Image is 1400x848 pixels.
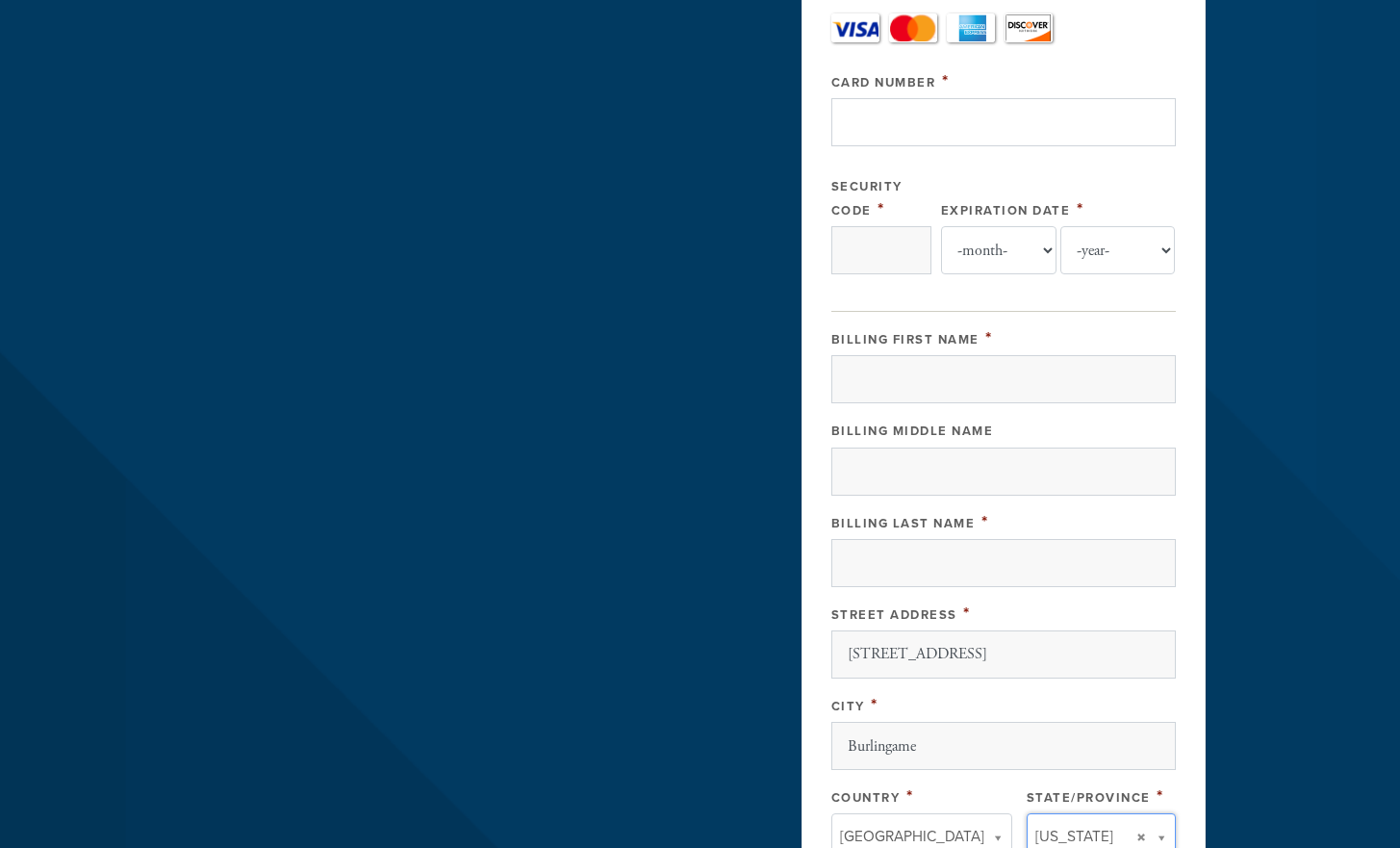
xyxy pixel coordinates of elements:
[947,13,995,42] a: Amex
[831,790,901,806] label: Country
[941,203,1071,218] label: Expiration Date
[963,603,971,624] span: This field is required.
[831,699,865,714] label: City
[878,198,885,219] span: This field is required.
[1077,198,1084,219] span: This field is required.
[906,785,914,807] span: This field is required.
[831,332,980,347] label: Billing First Name
[831,179,903,218] label: Security Code
[981,511,989,532] span: This field is required.
[1005,13,1053,42] a: Discover
[871,694,878,715] span: This field is required.
[831,607,957,623] label: Street Address
[985,327,993,348] span: This field is required.
[831,13,879,42] a: Visa
[1157,785,1164,807] span: This field is required.
[831,75,936,90] label: Card Number
[941,226,1056,274] select: Expiration Date month
[831,424,994,439] label: Billing Middle Name
[831,516,976,531] label: Billing Last Name
[1027,790,1151,806] label: State/Province
[942,70,950,91] span: This field is required.
[1060,226,1176,274] select: Expiration Date year
[889,13,937,42] a: MasterCard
